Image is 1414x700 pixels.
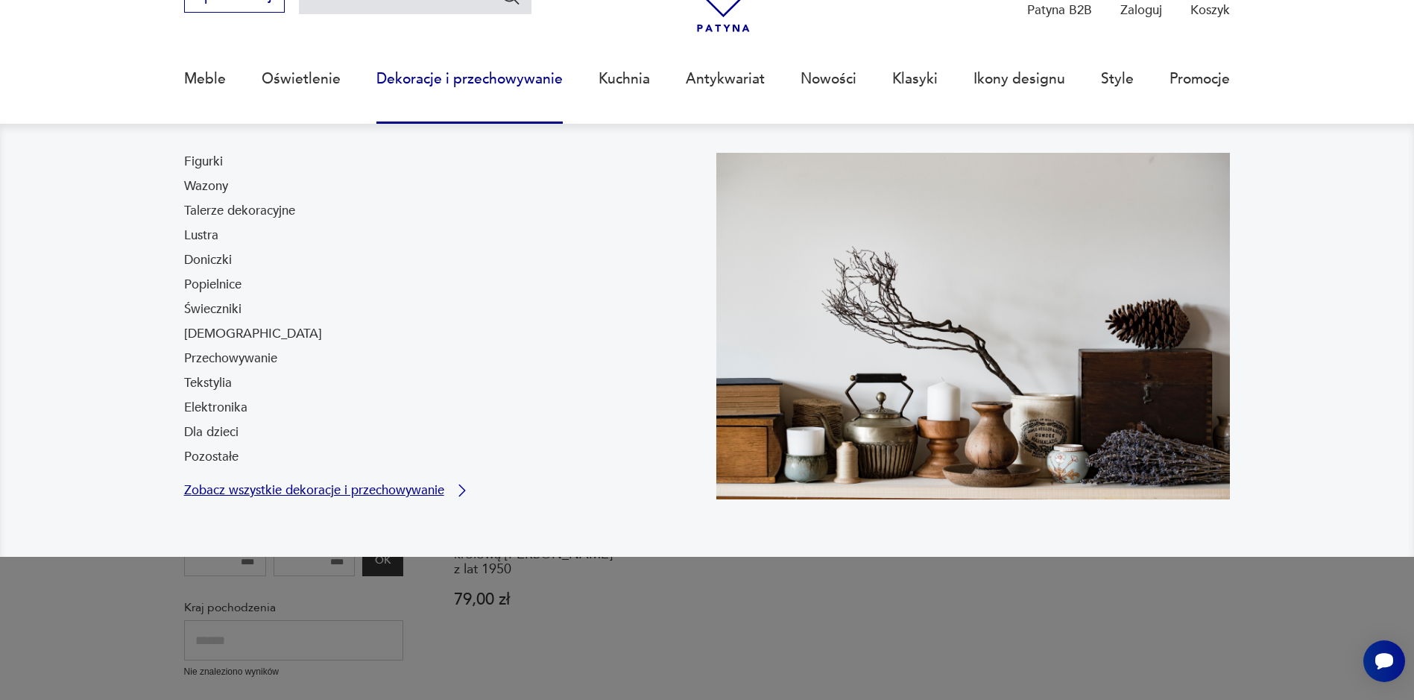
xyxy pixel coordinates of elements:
[184,300,242,318] a: Świeczniki
[1120,1,1162,19] p: Zaloguj
[973,45,1065,113] a: Ikony designu
[801,45,856,113] a: Nowości
[1101,45,1134,113] a: Style
[184,276,242,294] a: Popielnice
[1363,640,1405,682] iframe: Smartsupp widget button
[184,202,295,220] a: Talerze dekoracyjne
[184,227,218,245] a: Lustra
[184,251,232,269] a: Doniczki
[599,45,650,113] a: Kuchnia
[184,423,239,441] a: Dla dzieci
[184,482,471,499] a: Zobacz wszystkie dekoracje i przechowywanie
[262,45,341,113] a: Oświetlenie
[184,45,226,113] a: Meble
[184,448,239,466] a: Pozostałe
[686,45,765,113] a: Antykwariat
[892,45,938,113] a: Klasyki
[184,350,277,368] a: Przechowywanie
[184,399,247,417] a: Elektronika
[1190,1,1230,19] p: Koszyk
[184,177,228,195] a: Wazony
[184,153,223,171] a: Figurki
[716,153,1231,499] img: cfa44e985ea346226f89ee8969f25989.jpg
[1170,45,1230,113] a: Promocje
[184,374,232,392] a: Tekstylia
[184,485,444,496] p: Zobacz wszystkie dekoracje i przechowywanie
[184,325,322,343] a: [DEMOGRAPHIC_DATA]
[376,45,563,113] a: Dekoracje i przechowywanie
[1027,1,1092,19] p: Patyna B2B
